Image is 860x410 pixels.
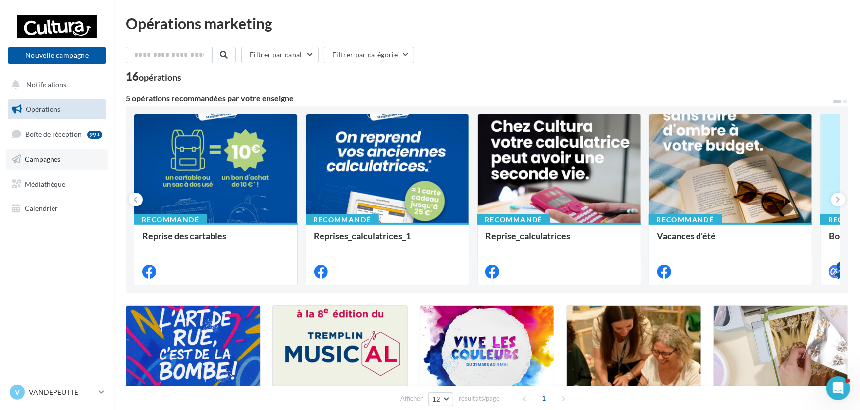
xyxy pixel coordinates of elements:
[6,99,108,120] a: Opérations
[29,387,95,397] p: VANDEPEUTTE
[432,395,441,403] span: 12
[657,231,805,251] div: Vacances d'été
[6,123,108,145] a: Boîte de réception99+
[126,71,181,82] div: 16
[25,155,60,163] span: Campagnes
[826,376,850,400] iframe: Intercom live chat
[26,105,60,113] span: Opérations
[649,214,722,225] div: Recommandé
[477,214,550,225] div: Recommandé
[87,131,102,139] div: 99+
[8,47,106,64] button: Nouvelle campagne
[142,231,289,251] div: Reprise des cartables
[428,392,453,406] button: 12
[314,231,461,251] div: Reprises_calculatrices_1
[459,394,500,403] span: résultats/page
[6,174,108,195] a: Médiathèque
[25,130,82,138] span: Boîte de réception
[400,394,423,403] span: Afficher
[306,214,379,225] div: Recommandé
[26,80,66,89] span: Notifications
[485,231,633,251] div: Reprise_calculatrices
[6,198,108,219] a: Calendrier
[8,383,106,402] a: V VANDEPEUTTE
[537,390,552,406] span: 1
[6,149,108,170] a: Campagnes
[15,387,20,397] span: V
[25,179,65,188] span: Médiathèque
[837,262,846,271] div: 4
[134,214,207,225] div: Recommandé
[25,204,58,212] span: Calendrier
[126,94,832,102] div: 5 opérations recommandées par votre enseigne
[139,73,181,82] div: opérations
[6,74,104,95] button: Notifications
[126,16,848,31] div: Opérations marketing
[241,47,319,63] button: Filtrer par canal
[324,47,414,63] button: Filtrer par catégorie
